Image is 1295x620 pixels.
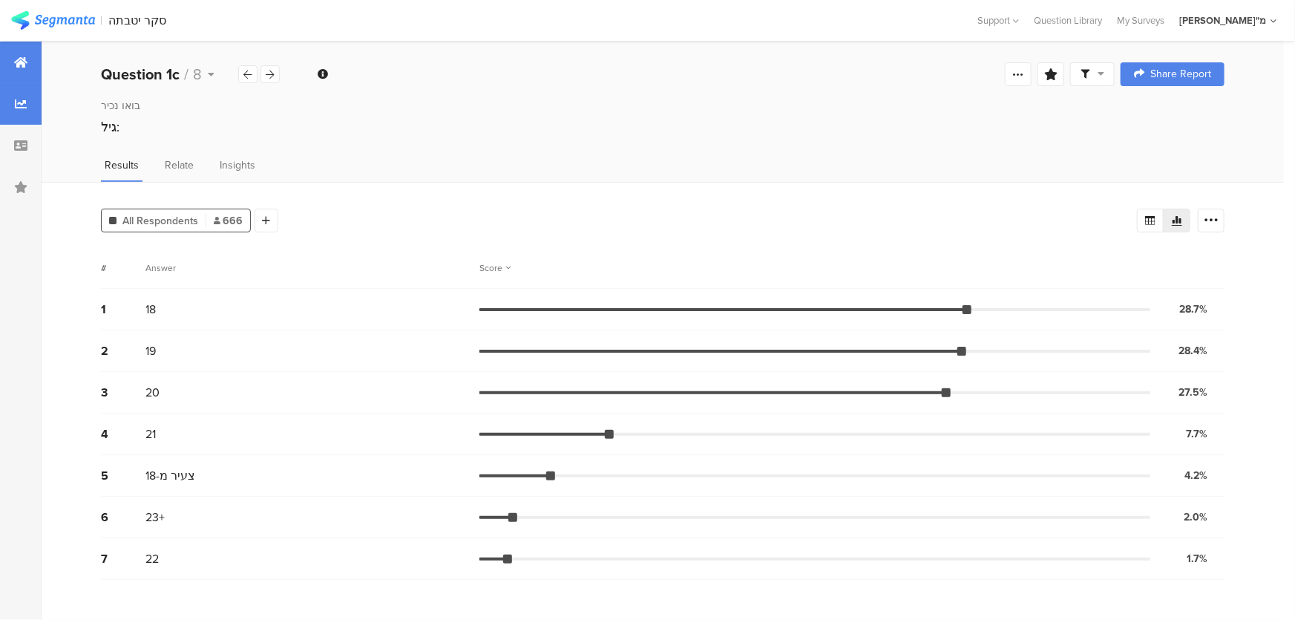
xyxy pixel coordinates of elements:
[101,509,145,526] div: 6
[1109,13,1172,27] a: My Surveys
[145,342,156,359] span: 19
[122,213,198,229] span: All Respondents
[145,550,159,567] span: 22
[145,425,156,443] span: 21
[11,11,95,30] img: segmanta logo
[145,509,165,526] span: 23+
[101,550,145,567] div: 7
[184,63,188,85] span: /
[220,157,255,173] span: Insights
[145,467,195,484] span: צעיר מ-18
[101,384,145,401] div: 3
[1184,468,1207,483] div: 4.2%
[165,157,194,173] span: Relate
[101,12,103,29] div: |
[145,301,156,318] span: 18
[101,467,145,484] div: 5
[101,63,180,85] b: Question 1c
[1150,69,1211,79] span: Share Report
[1178,385,1207,400] div: 27.5%
[101,342,145,359] div: 2
[1026,13,1109,27] a: Question Library
[109,13,167,27] div: סקר יטבתה
[193,63,202,85] span: 8
[1186,426,1207,442] div: 7.7%
[101,301,145,318] div: 1
[101,261,145,275] div: #
[101,117,1224,137] div: גיל:
[1184,509,1207,525] div: 2.0%
[101,98,1224,114] div: בואו נכיר
[101,425,145,443] div: 4
[1179,301,1207,317] div: 28.7%
[214,213,243,229] span: 666
[479,261,511,275] div: Score
[1187,551,1207,567] div: 1.7%
[145,384,160,401] span: 20
[977,9,1019,32] div: Support
[105,157,139,173] span: Results
[145,261,176,275] div: Answer
[1179,13,1266,27] div: [PERSON_NAME]"מ
[1178,343,1207,359] div: 28.4%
